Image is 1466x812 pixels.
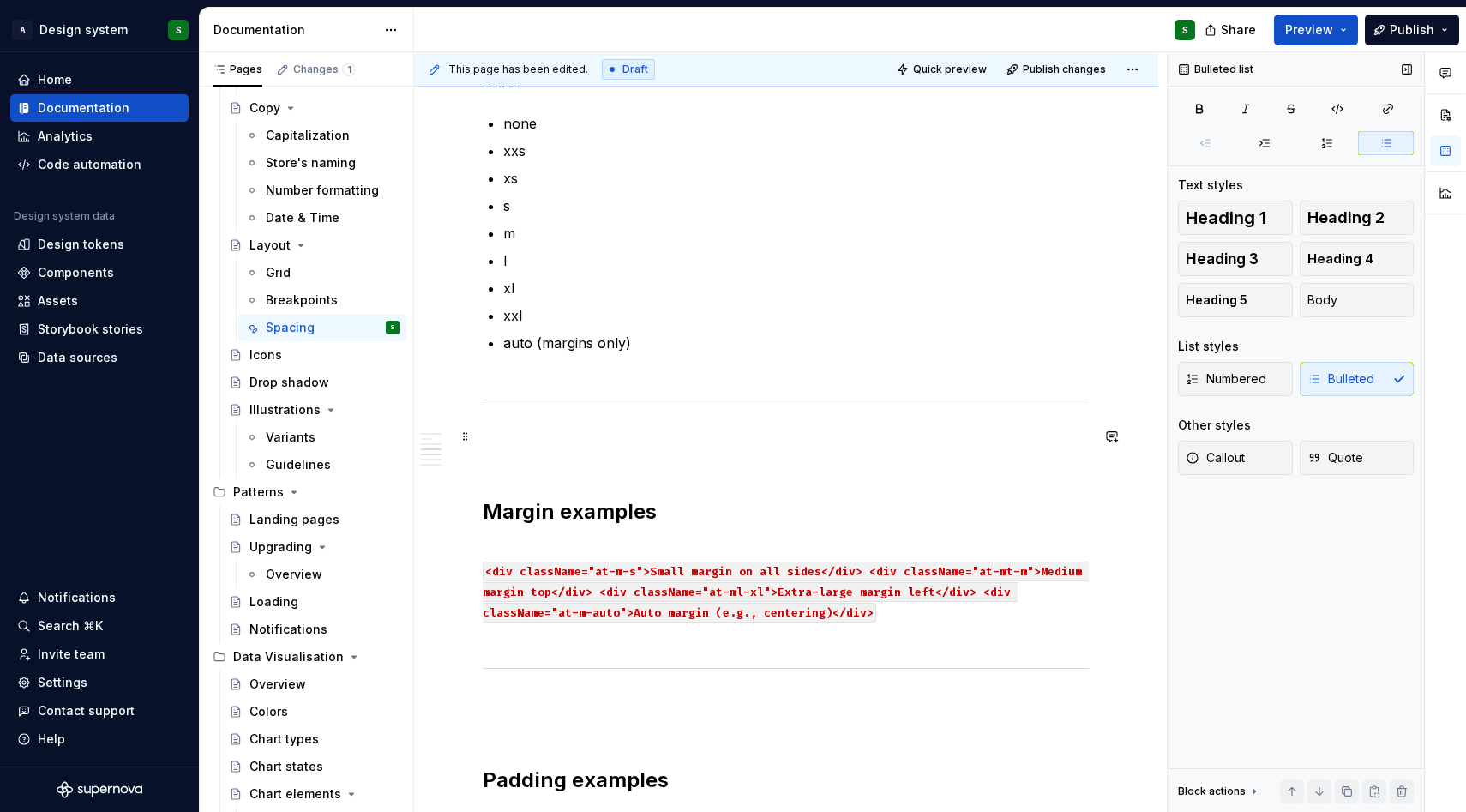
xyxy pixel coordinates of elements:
[483,767,669,792] strong: Padding examples
[222,533,406,561] a: Upgrading
[38,264,114,281] div: Components
[1307,250,1373,268] span: Heading 4
[222,698,406,725] a: Colors
[266,209,339,226] div: Date & Time
[266,456,331,473] div: Guidelines
[38,321,143,338] div: Storybook stories
[233,648,344,665] div: Data Visualisation
[222,369,406,396] a: Drop shadow
[1023,63,1106,76] span: Publish changes
[38,674,87,691] div: Settings
[1274,15,1358,45] button: Preview
[38,349,117,366] div: Data sources
[238,424,406,451] a: Variants
[249,237,291,254] div: Layout
[213,63,262,76] div: Pages
[266,264,291,281] div: Grid
[249,511,339,528] div: Landing pages
[503,141,1090,161] p: xxs
[1390,21,1434,39] span: Publish
[390,319,395,336] div: S
[10,231,189,258] a: Design tokens
[10,316,189,343] a: Storybook stories
[503,168,1090,189] p: xs
[10,259,189,286] a: Components
[233,484,284,501] div: Patterns
[57,781,142,798] svg: Supernova Logo
[1307,449,1363,466] span: Quote
[249,346,282,364] div: Icons
[10,287,189,315] a: Assets
[10,697,189,725] button: Contact support
[38,646,105,663] div: Invite team
[1300,283,1415,317] button: Body
[38,99,129,117] div: Documentation
[176,23,182,37] div: S
[892,57,994,81] button: Quick preview
[213,21,376,39] div: Documentation
[293,63,356,76] div: Changes
[10,94,189,122] a: Documentation
[1186,370,1266,388] span: Numbered
[1307,292,1337,309] span: Body
[10,151,189,178] a: Code automation
[238,204,406,232] a: Date & Time
[10,344,189,371] a: Data sources
[3,11,195,48] button: ADesign systemS
[1178,338,1239,355] div: List styles
[266,182,379,199] div: Number formatting
[1001,57,1114,81] button: Publish changes
[1178,242,1293,276] button: Heading 3
[222,588,406,616] a: Loading
[14,209,115,223] div: Design system data
[10,641,189,668] a: Invite team
[503,305,1090,326] p: xxl
[1178,417,1251,434] div: Other styles
[913,63,987,76] span: Quick preview
[10,725,189,753] button: Help
[222,506,406,533] a: Landing pages
[249,703,288,720] div: Colors
[238,259,406,286] a: Grid
[38,71,72,88] div: Home
[1186,292,1247,309] span: Heading 5
[38,292,78,310] div: Assets
[38,617,103,635] div: Search ⌘K
[222,396,406,424] a: Illustrations
[222,94,406,122] a: Copy
[266,429,315,446] div: Variants
[249,538,312,556] div: Upgrading
[222,780,406,808] a: Chart elements
[503,195,1090,216] p: s
[1182,23,1188,37] div: S
[1300,201,1415,235] button: Heading 2
[1300,441,1415,475] button: Quote
[503,250,1090,271] p: l
[266,127,350,144] div: Capitalization
[38,731,65,748] div: Help
[38,236,124,253] div: Design tokens
[222,725,406,753] a: Chart types
[238,177,406,204] a: Number formatting
[1178,177,1243,194] div: Text styles
[249,758,323,775] div: Chart states
[206,478,406,506] div: Patterns
[483,499,657,524] strong: Margin examples
[10,612,189,640] button: Search ⌘K
[1221,21,1256,39] span: Share
[238,286,406,314] a: Breakpoints
[249,676,306,693] div: Overview
[10,123,189,150] a: Analytics
[249,731,319,748] div: Chart types
[266,154,356,171] div: Store's naming
[1186,209,1266,226] span: Heading 1
[249,621,327,638] div: Notifications
[503,278,1090,298] p: xl
[222,671,406,698] a: Overview
[249,401,321,418] div: Illustrations
[1285,21,1333,39] span: Preview
[38,702,135,719] div: Contact support
[1178,362,1293,396] button: Numbered
[10,669,189,696] a: Settings
[1178,283,1293,317] button: Heading 5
